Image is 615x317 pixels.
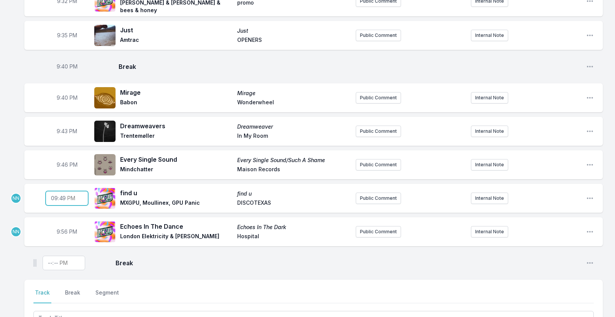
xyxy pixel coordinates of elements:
[120,155,233,164] span: Every Single Sound
[94,221,116,242] img: Echoes In The Dark
[120,25,233,35] span: Just
[237,156,350,164] span: Every Single Sound/Such A Shame
[586,94,594,102] button: Open playlist item options
[33,289,51,303] button: Track
[120,88,233,97] span: Mirage
[120,188,233,198] span: find u
[63,289,82,303] button: Break
[237,36,350,45] span: OPENERS
[356,226,401,237] button: Public Comment
[237,190,350,198] span: find u
[237,233,350,242] span: Hospital
[237,199,350,208] span: DISCOTEXAS
[356,193,401,204] button: Public Comment
[120,132,233,141] span: Trentemøller
[57,32,77,39] span: Timestamp
[471,30,508,41] button: Internal Note
[471,159,508,170] button: Internal Note
[586,259,594,267] button: Open playlist item options
[237,27,350,35] span: Just
[57,228,77,236] span: Timestamp
[237,223,350,231] span: Echoes In The Dark
[356,126,401,137] button: Public Comment
[586,127,594,135] button: Open playlist item options
[116,258,580,268] span: Break
[11,193,21,204] p: Nassir Nassirzadeh
[356,30,401,41] button: Public Comment
[120,166,233,175] span: Mindchatter
[237,89,350,97] span: Mirage
[57,161,78,169] span: Timestamp
[586,161,594,169] button: Open playlist item options
[120,121,233,131] span: Dreamweavers
[471,92,508,104] button: Internal Note
[11,226,21,237] p: Nassir Nassirzadeh
[119,62,580,71] span: Break
[33,259,36,267] img: Drag Handle
[57,63,78,70] span: Timestamp
[94,121,116,142] img: Dreamweaver
[94,289,120,303] button: Segment
[237,166,350,175] span: Maison Records
[586,228,594,236] button: Open playlist item options
[356,159,401,170] button: Public Comment
[120,199,233,208] span: MXGPU, Moullinex, GPU Panic
[94,87,116,108] img: Mirage
[120,222,233,231] span: Echoes In The Dance
[94,25,116,46] img: Just
[237,99,350,108] span: Wonderwheel
[586,63,594,70] button: Open playlist item options
[120,36,233,45] span: Amtrac
[46,191,88,205] input: Timestamp
[471,226,508,237] button: Internal Note
[356,92,401,104] button: Public Comment
[237,123,350,131] span: Dreamweaver
[94,154,116,175] img: Every Single Sound/Such A Shame
[586,194,594,202] button: Open playlist item options
[120,99,233,108] span: Babon
[57,127,77,135] span: Timestamp
[94,188,116,209] img: find u
[43,256,85,270] input: Timestamp
[586,32,594,39] button: Open playlist item options
[471,193,508,204] button: Internal Note
[471,126,508,137] button: Internal Note
[120,233,233,242] span: London Elektricity & [PERSON_NAME]
[237,132,350,141] span: In My Room
[57,94,78,102] span: Timestamp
